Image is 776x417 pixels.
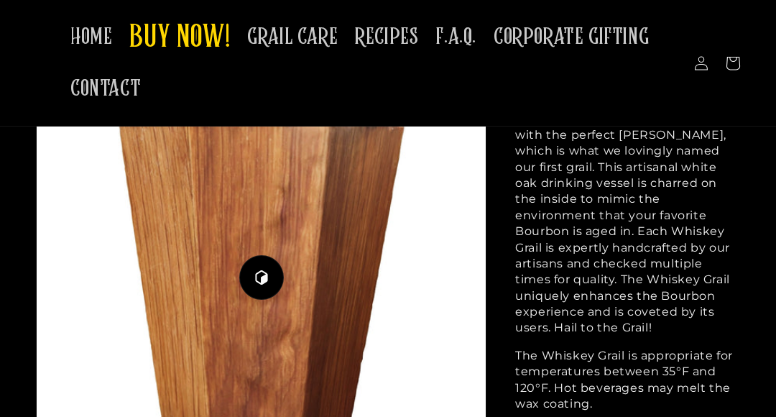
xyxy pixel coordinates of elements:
span: CONTACT [70,75,141,104]
a: F.A.Q. [427,14,485,60]
a: CORPORATE GIFTING [485,14,657,60]
span: CORPORATE GIFTING [494,23,649,51]
a: RECIPES [346,14,427,60]
p: The perfect Bourbon Whiskey starts with the perfect [PERSON_NAME], which is what we lovingly name... [515,112,740,337]
span: The Whiskey Grail is appropriate for temperatures between 35°F and 120°F. Hot beverages may melt ... [515,349,733,411]
a: BUY NOW! [121,10,239,67]
span: BUY NOW! [129,19,230,58]
span: GRAIL CARE [247,23,338,51]
span: F.A.Q. [435,23,476,51]
a: HOME [62,14,121,60]
a: CONTACT [62,67,149,112]
span: RECIPES [355,23,418,51]
a: GRAIL CARE [239,14,346,60]
span: HOME [70,23,112,51]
